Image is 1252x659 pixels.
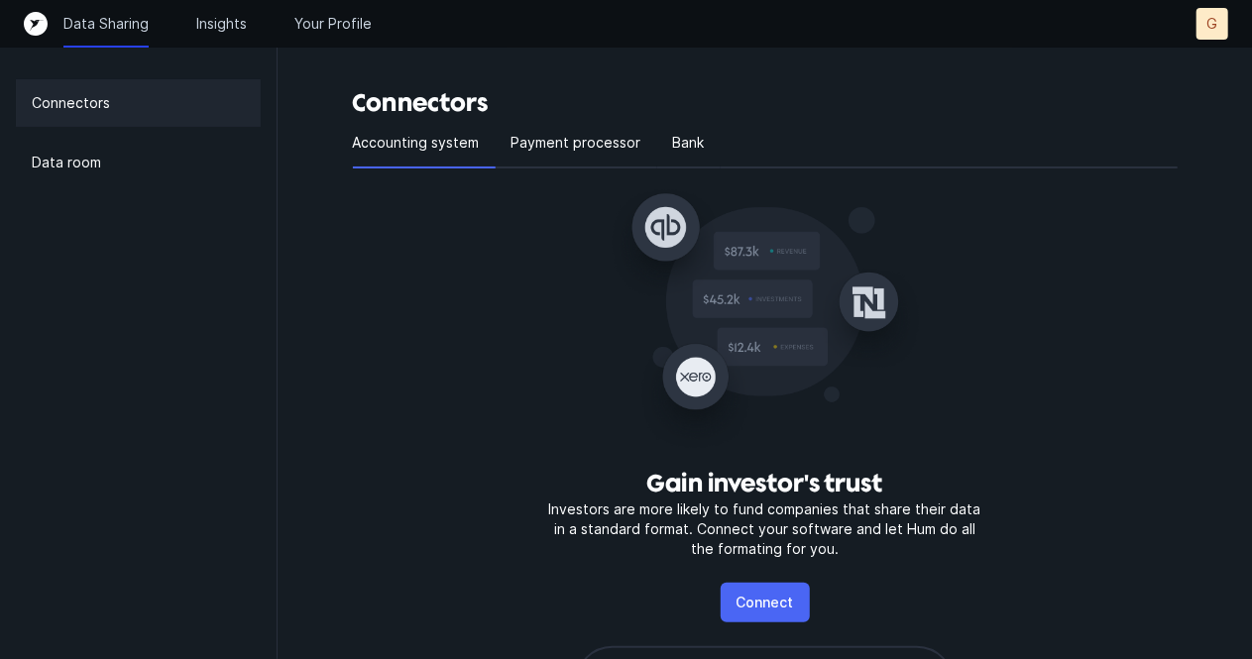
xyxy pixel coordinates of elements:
button: G [1196,8,1228,40]
a: Your Profile [294,14,372,34]
p: Connectors [32,91,110,115]
a: Insights [196,14,247,34]
img: Gain investor's trust [607,184,924,452]
h3: Connectors [353,87,1178,119]
a: Data room [16,139,261,186]
button: Connect [721,583,810,622]
p: Payment processor [512,131,641,155]
p: G [1207,14,1218,34]
h3: Gain investor's trust [647,468,883,499]
p: Investors are more likely to fund companies that share their data in a standard format. Connect y... [543,499,987,559]
a: Data Sharing [63,14,149,34]
p: Bank [673,131,705,155]
a: Connectors [16,79,261,127]
p: Connect [737,591,794,614]
p: Accounting system [353,131,480,155]
p: Data room [32,151,101,174]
